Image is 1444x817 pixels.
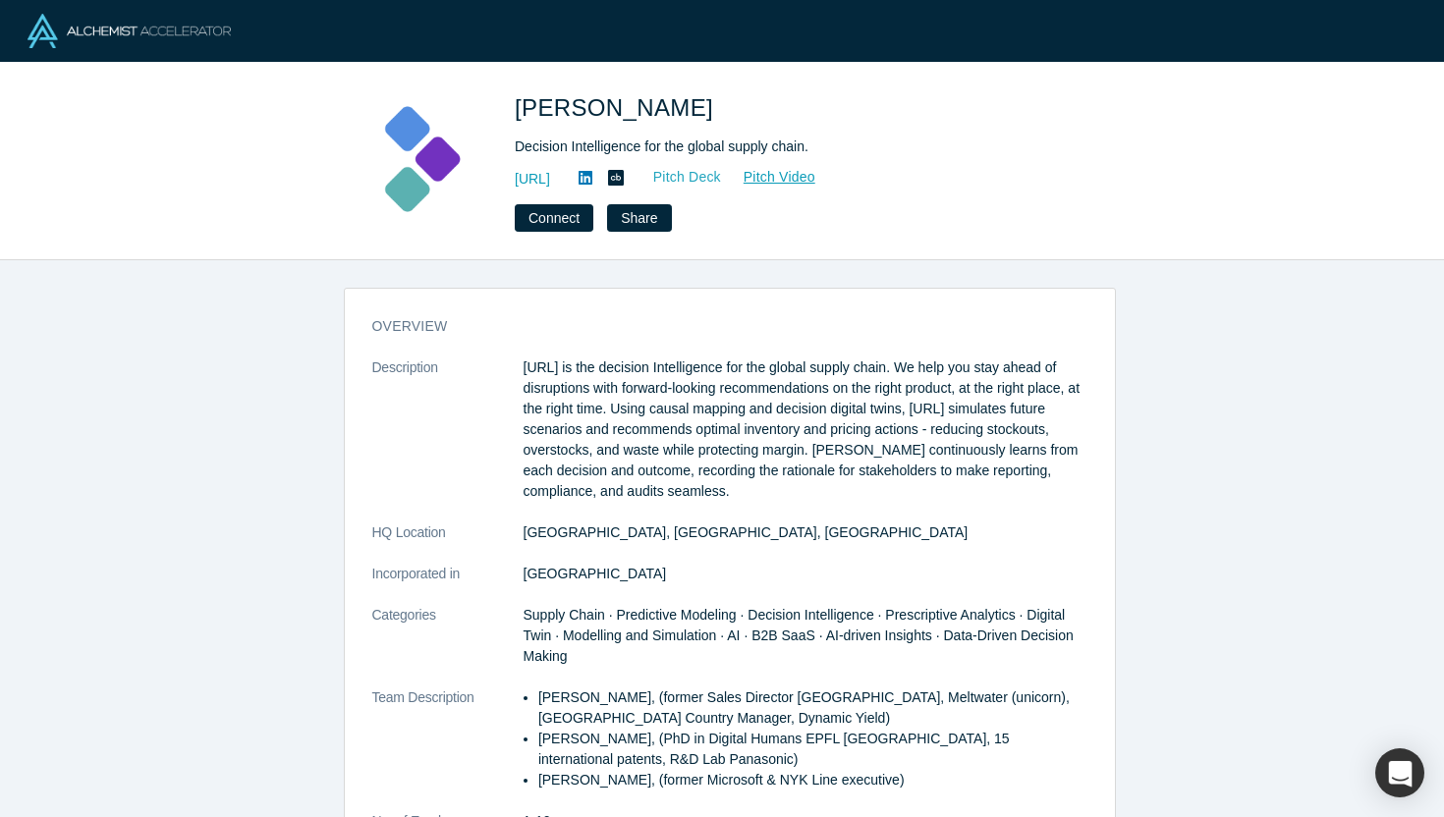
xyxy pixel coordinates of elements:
p: [URL] is the decision Intelligence for the global supply chain. We help you stay ahead of disrupt... [524,357,1087,502]
dd: [GEOGRAPHIC_DATA], [GEOGRAPHIC_DATA], [GEOGRAPHIC_DATA] [524,522,1087,543]
dt: Incorporated in [372,564,524,605]
span: [PERSON_NAME] [515,94,720,121]
li: [PERSON_NAME], (former Sales Director [GEOGRAPHIC_DATA], Meltwater (unicorn), [GEOGRAPHIC_DATA] C... [538,687,1087,729]
dt: Description [372,357,524,522]
span: Supply Chain · Predictive Modeling · Decision Intelligence · Prescriptive Analytics · Digital Twi... [524,607,1074,664]
dt: Categories [372,605,524,687]
dd: [GEOGRAPHIC_DATA] [524,564,1087,584]
div: Decision Intelligence for the global supply chain. [515,136,1065,157]
a: [URL] [515,169,550,190]
li: [PERSON_NAME], (former Microsoft & NYK Line executive) [538,770,1087,790]
a: Pitch Deck [632,166,722,189]
img: Alchemist Logo [28,14,231,48]
dt: HQ Location [372,522,524,564]
button: Share [607,204,671,232]
button: Connect [515,204,593,232]
a: Pitch Video [722,166,816,189]
dt: Team Description [372,687,524,811]
h3: overview [372,316,1060,337]
li: [PERSON_NAME], (PhD in Digital Humans EPFL [GEOGRAPHIC_DATA], 15 international patents, R&D Lab P... [538,729,1087,770]
img: Kimaru AI's Logo [350,90,487,228]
